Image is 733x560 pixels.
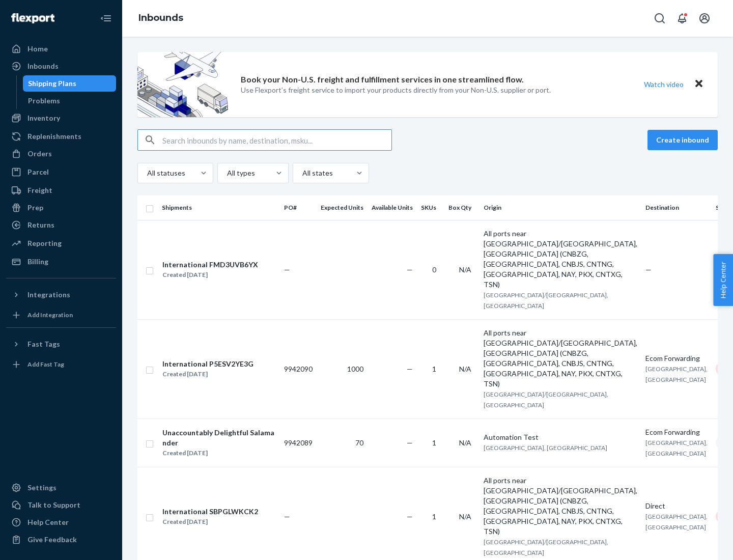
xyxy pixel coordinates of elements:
[6,164,116,180] a: Parcel
[162,359,253,369] div: International P5ESV2YE3G
[162,260,258,270] div: International FMD3UVB6YX
[11,13,54,23] img: Flexport logo
[645,439,708,457] span: [GEOGRAPHIC_DATA], [GEOGRAPHIC_DATA]
[432,512,436,521] span: 1
[301,168,302,178] input: All states
[27,185,52,195] div: Freight
[480,195,641,220] th: Origin
[347,365,363,373] span: 1000
[6,514,116,530] a: Help Center
[27,203,43,213] div: Prep
[162,507,258,517] div: International SBPGLWKCK2
[162,369,253,379] div: Created [DATE]
[645,353,708,363] div: Ecom Forwarding
[27,360,64,369] div: Add Fast Tag
[317,195,368,220] th: Expected Units
[6,182,116,199] a: Freight
[6,235,116,251] a: Reporting
[432,365,436,373] span: 1
[6,200,116,216] a: Prep
[27,220,54,230] div: Returns
[146,168,147,178] input: All statuses
[27,257,48,267] div: Billing
[6,336,116,352] button: Fast Tags
[28,78,76,89] div: Shipping Plans
[368,195,417,220] th: Available Units
[355,438,363,447] span: 70
[162,517,258,527] div: Created [DATE]
[6,217,116,233] a: Returns
[6,58,116,74] a: Inbounds
[459,512,471,521] span: N/A
[484,390,608,409] span: [GEOGRAPHIC_DATA]/[GEOGRAPHIC_DATA], [GEOGRAPHIC_DATA]
[407,438,413,447] span: —
[6,146,116,162] a: Orders
[6,110,116,126] a: Inventory
[241,85,551,95] p: Use Flexport’s freight service to import your products directly from your Non-U.S. supplier or port.
[6,497,116,513] a: Talk to Support
[96,8,116,29] button: Close Navigation
[637,77,690,92] button: Watch video
[484,444,607,452] span: [GEOGRAPHIC_DATA], [GEOGRAPHIC_DATA]
[162,270,258,280] div: Created [DATE]
[6,41,116,57] a: Home
[417,195,444,220] th: SKUs
[28,96,60,106] div: Problems
[6,480,116,496] a: Settings
[226,168,227,178] input: All types
[694,8,715,29] button: Open account menu
[27,517,69,527] div: Help Center
[27,113,60,123] div: Inventory
[280,195,317,220] th: PO#
[280,319,317,418] td: 9942090
[27,61,59,71] div: Inbounds
[280,418,317,467] td: 9942089
[23,93,117,109] a: Problems
[484,538,608,556] span: [GEOGRAPHIC_DATA]/[GEOGRAPHIC_DATA], [GEOGRAPHIC_DATA]
[6,531,116,548] button: Give Feedback
[27,44,48,54] div: Home
[27,311,73,319] div: Add Integration
[27,167,49,177] div: Parcel
[641,195,712,220] th: Destination
[6,287,116,303] button: Integrations
[6,307,116,323] a: Add Integration
[27,131,81,142] div: Replenishments
[407,265,413,274] span: —
[158,195,280,220] th: Shipments
[162,428,275,448] div: Unaccountably Delightful Salamander
[27,535,77,545] div: Give Feedback
[484,432,637,442] div: Automation Test
[432,438,436,447] span: 1
[6,254,116,270] a: Billing
[27,290,70,300] div: Integrations
[284,265,290,274] span: —
[650,8,670,29] button: Open Search Box
[645,501,708,511] div: Direct
[284,512,290,521] span: —
[692,77,706,92] button: Close
[27,339,60,349] div: Fast Tags
[27,149,52,159] div: Orders
[484,229,637,290] div: All ports near [GEOGRAPHIC_DATA]/[GEOGRAPHIC_DATA], [GEOGRAPHIC_DATA] (CNBZG, [GEOGRAPHIC_DATA], ...
[241,74,524,86] p: Book your Non-U.S. freight and fulfillment services in one streamlined flow.
[138,12,183,23] a: Inbounds
[432,265,436,274] span: 0
[6,128,116,145] a: Replenishments
[27,500,80,510] div: Talk to Support
[645,265,652,274] span: —
[407,512,413,521] span: —
[484,291,608,310] span: [GEOGRAPHIC_DATA]/[GEOGRAPHIC_DATA], [GEOGRAPHIC_DATA]
[27,483,57,493] div: Settings
[444,195,480,220] th: Box Qty
[713,254,733,306] button: Help Center
[6,356,116,373] a: Add Fast Tag
[23,75,117,92] a: Shipping Plans
[645,365,708,383] span: [GEOGRAPHIC_DATA], [GEOGRAPHIC_DATA]
[407,365,413,373] span: —
[645,427,708,437] div: Ecom Forwarding
[484,328,637,389] div: All ports near [GEOGRAPHIC_DATA]/[GEOGRAPHIC_DATA], [GEOGRAPHIC_DATA] (CNBZG, [GEOGRAPHIC_DATA], ...
[672,8,692,29] button: Open notifications
[459,438,471,447] span: N/A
